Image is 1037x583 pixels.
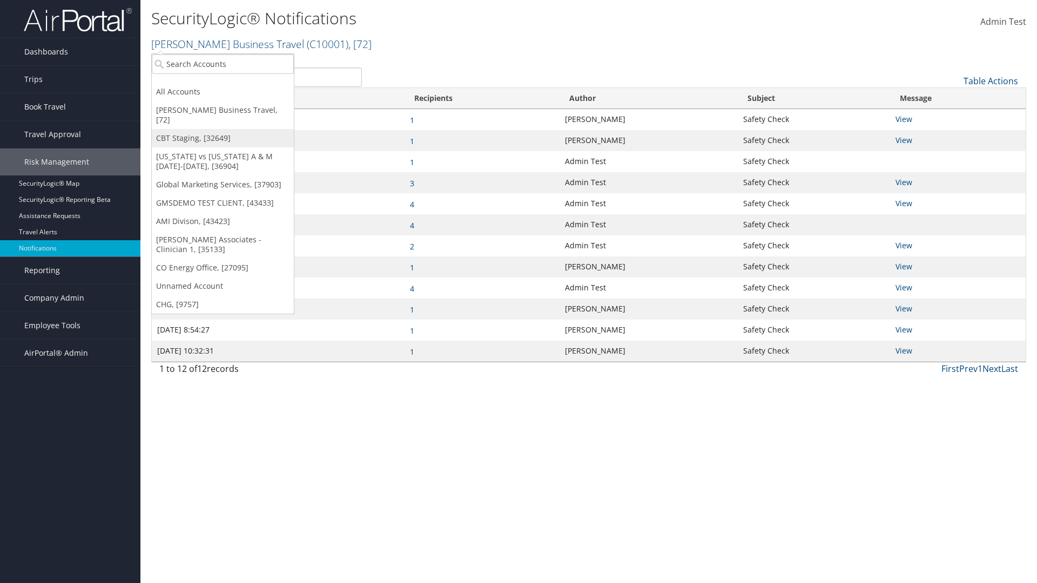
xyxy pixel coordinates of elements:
[24,148,89,175] span: Risk Management
[152,341,405,362] td: [DATE] 10:32:31
[895,135,912,145] a: View
[895,303,912,314] a: View
[152,277,294,295] a: Unnamed Account
[738,235,890,256] td: Safety Check
[410,178,414,188] a: 3
[24,312,80,339] span: Employee Tools
[410,283,414,294] a: 4
[895,261,912,272] a: View
[410,262,414,273] a: 1
[560,193,738,214] td: Admin Test
[410,220,414,231] a: 4
[152,147,294,175] a: [US_STATE] vs [US_STATE] A & M [DATE]-[DATE], [36904]
[738,214,890,235] td: Safety Check
[410,115,414,125] a: 1
[24,340,88,367] span: AirPortal® Admin
[151,7,735,30] h1: SecurityLogic® Notifications
[895,240,912,250] a: View
[152,231,294,259] a: [PERSON_NAME] Associates - Clinician 1, [35133]
[895,198,912,208] a: View
[895,114,912,124] a: View
[560,256,738,277] td: [PERSON_NAME]
[738,88,890,109] th: Subject: activate to sort column ascending
[24,257,60,284] span: Reporting
[560,172,738,193] td: Admin Test
[560,88,738,109] th: Author: activate to sort column ascending
[1001,363,1018,375] a: Last
[738,193,890,214] td: Safety Check
[405,88,560,109] th: Recipients: activate to sort column ascending
[560,130,738,151] td: [PERSON_NAME]
[560,151,738,172] td: Admin Test
[152,194,294,212] a: GMSDEMO TEST CLIENT, [43433]
[410,157,414,167] a: 1
[152,259,294,277] a: CO Energy Office, [27095]
[895,324,912,335] a: View
[24,121,81,148] span: Travel Approval
[348,37,372,51] span: , [ 72 ]
[24,93,66,120] span: Book Travel
[560,109,738,130] td: [PERSON_NAME]
[24,38,68,65] span: Dashboards
[151,37,372,51] a: [PERSON_NAME] Business Travel
[24,66,43,93] span: Trips
[738,299,890,320] td: Safety Check
[560,299,738,320] td: [PERSON_NAME]
[197,363,207,375] span: 12
[980,16,1026,28] span: Admin Test
[560,277,738,299] td: Admin Test
[895,282,912,293] a: View
[738,256,890,277] td: Safety Check
[738,109,890,130] td: Safety Check
[980,5,1026,39] a: Admin Test
[738,151,890,172] td: Safety Check
[410,241,414,252] a: 2
[159,362,362,381] div: 1 to 12 of records
[738,341,890,362] td: Safety Check
[560,235,738,256] td: Admin Test
[560,320,738,341] td: [PERSON_NAME]
[410,136,414,146] a: 1
[959,363,978,375] a: Prev
[964,75,1018,87] a: Table Actions
[890,88,1026,109] th: Message: activate to sort column ascending
[24,284,84,311] span: Company Admin
[895,345,912,356] a: View
[982,363,1001,375] a: Next
[152,320,405,341] td: [DATE] 8:54:27
[152,129,294,147] a: CBT Staging, [32649]
[738,130,890,151] td: Safety Check
[738,277,890,299] td: Safety Check
[410,347,414,357] a: 1
[24,7,132,32] img: airportal-logo.png
[978,363,982,375] a: 1
[738,320,890,341] td: Safety Check
[307,37,348,51] span: ( C10001 )
[152,54,294,74] input: Search Accounts
[152,212,294,231] a: AMI Divison, [43423]
[152,295,294,314] a: CHG, [9757]
[941,363,959,375] a: First
[152,101,294,129] a: [PERSON_NAME] Business Travel, [72]
[738,172,890,193] td: Safety Check
[410,304,414,315] a: 1
[410,199,414,209] a: 4
[152,175,294,194] a: Global Marketing Services, [37903]
[895,177,912,187] a: View
[560,341,738,362] td: [PERSON_NAME]
[410,326,414,336] a: 1
[152,83,294,101] a: All Accounts
[560,214,738,235] td: Admin Test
